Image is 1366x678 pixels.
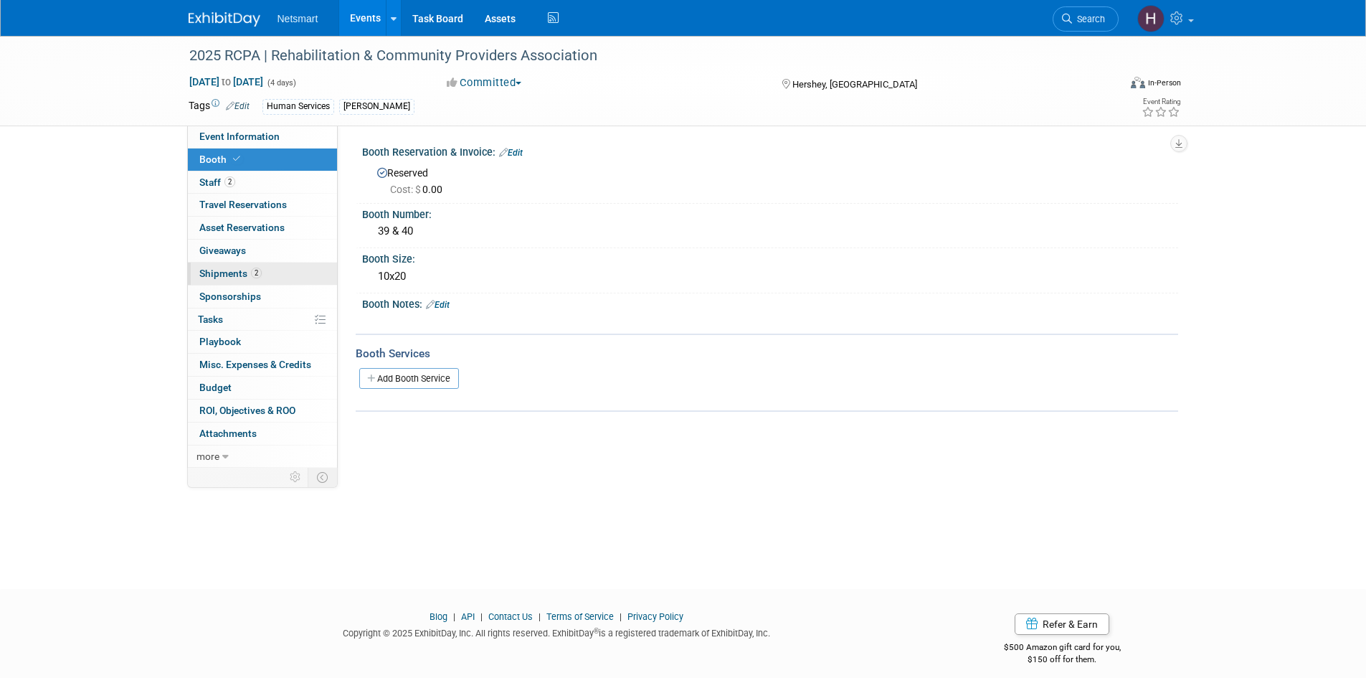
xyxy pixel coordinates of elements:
[189,623,926,640] div: Copyright © 2025 ExhibitDay, Inc. All rights reserved. ExhibitDay is a registered trademark of Ex...
[1142,98,1180,105] div: Event Rating
[189,98,250,115] td: Tags
[199,291,261,302] span: Sponsorships
[188,400,337,422] a: ROI, Objectives & ROO
[233,155,240,163] i: Booth reservation complete
[1131,77,1145,88] img: Format-Inperson.png
[430,611,447,622] a: Blog
[461,611,475,622] a: API
[499,148,523,158] a: Edit
[199,405,295,416] span: ROI, Objectives & ROO
[373,162,1167,197] div: Reserved
[1053,6,1119,32] a: Search
[199,222,285,233] span: Asset Reservations
[1147,77,1181,88] div: In-Person
[616,611,625,622] span: |
[188,286,337,308] a: Sponsorships
[199,199,287,210] span: Travel Reservations
[188,263,337,285] a: Shipments2
[792,79,917,90] span: Hershey, [GEOGRAPHIC_DATA]
[189,75,264,88] span: [DATE] [DATE]
[188,354,337,376] a: Misc. Expenses & Credits
[356,346,1178,362] div: Booth Services
[188,240,337,262] a: Giveaways
[442,75,527,90] button: Committed
[339,99,414,114] div: [PERSON_NAME]
[362,293,1178,312] div: Booth Notes:
[1137,5,1165,32] img: Hannah Norsworthy
[188,126,337,148] a: Event Information
[188,194,337,216] a: Travel Reservations
[188,423,337,445] a: Attachments
[362,204,1178,222] div: Booth Number:
[450,611,459,622] span: |
[251,268,262,278] span: 2
[196,451,219,462] span: more
[266,78,296,88] span: (4 days)
[1072,14,1105,24] span: Search
[535,611,544,622] span: |
[477,611,486,622] span: |
[594,627,599,635] sup: ®
[283,468,308,486] td: Personalize Event Tab Strip
[1015,613,1109,635] a: Refer & Earn
[362,141,1178,160] div: Booth Reservation & Invoice:
[373,265,1167,288] div: 10x20
[199,336,241,347] span: Playbook
[947,654,1178,666] div: $150 off for them.
[188,309,337,331] a: Tasks
[188,446,337,468] a: more
[188,217,337,239] a: Asset Reservations
[199,154,243,165] span: Booth
[224,176,235,187] span: 2
[359,368,459,389] a: Add Booth Service
[199,176,235,188] span: Staff
[199,268,262,279] span: Shipments
[546,611,614,622] a: Terms of Service
[199,428,257,439] span: Attachments
[199,131,280,142] span: Event Information
[219,76,233,88] span: to
[373,220,1167,243] div: 39 & 40
[947,632,1178,665] div: $500 Amazon gift card for you,
[188,331,337,353] a: Playbook
[1034,75,1182,96] div: Event Format
[188,171,337,194] a: Staff2
[226,101,250,111] a: Edit
[627,611,683,622] a: Privacy Policy
[184,43,1097,69] div: 2025 RCPA | Rehabilitation & Community Providers Association
[390,184,448,195] span: 0.00
[488,611,533,622] a: Contact Us
[426,300,450,310] a: Edit
[199,359,311,370] span: Misc. Expenses & Credits
[199,245,246,256] span: Giveaways
[308,468,337,486] td: Toggle Event Tabs
[188,377,337,399] a: Budget
[188,149,337,171] a: Booth
[198,314,223,325] span: Tasks
[199,382,232,393] span: Budget
[362,248,1178,266] div: Booth Size:
[390,184,422,195] span: Cost: $
[278,13,318,24] span: Netsmart
[262,99,334,114] div: Human Services
[189,12,260,27] img: ExhibitDay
